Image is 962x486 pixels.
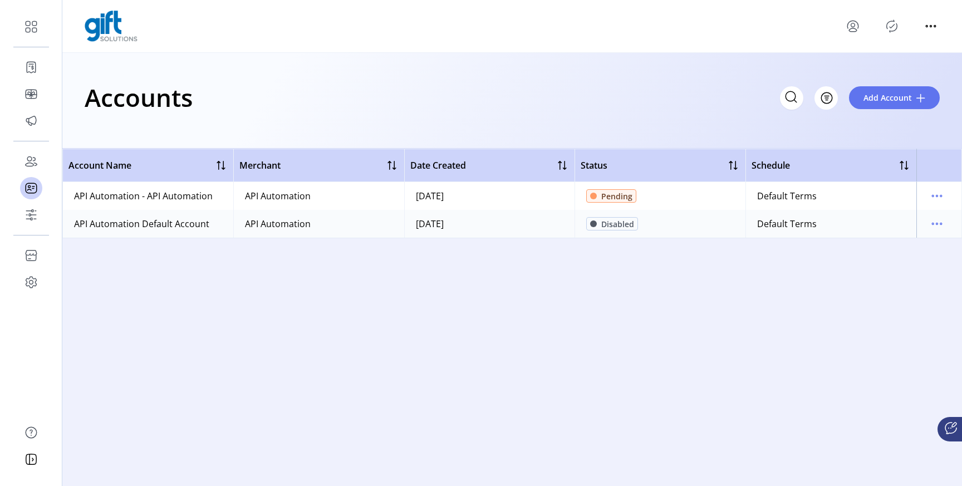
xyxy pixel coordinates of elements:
[757,217,817,230] div: Default Terms
[85,11,138,42] img: logo
[752,159,790,172] span: Schedule
[68,159,131,172] span: Account Name
[601,190,632,202] span: Pending
[404,210,575,238] td: [DATE]
[863,92,912,104] span: Add Account
[581,159,607,172] span: Status
[85,78,193,117] h1: Accounts
[928,215,946,233] button: menu
[922,17,940,35] button: menu
[844,17,862,35] button: menu
[849,86,940,109] button: Add Account
[239,159,281,172] span: Merchant
[601,218,634,230] span: Disabled
[928,187,946,205] button: menu
[245,189,311,203] div: API Automation
[410,159,466,172] span: Date Created
[74,189,213,203] div: API Automation - API Automation
[883,17,901,35] button: Publisher Panel
[74,217,209,230] div: API Automation Default Account
[757,189,817,203] div: Default Terms
[404,182,575,210] td: [DATE]
[245,217,311,230] div: API Automation
[814,86,838,110] button: Filter Button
